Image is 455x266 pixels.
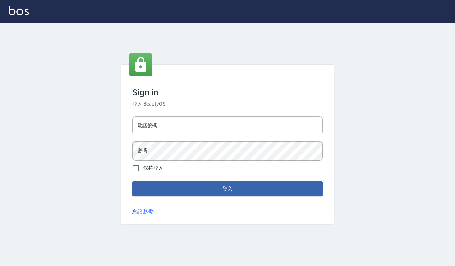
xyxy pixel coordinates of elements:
[132,181,323,196] button: 登入
[143,164,163,172] span: 保持登入
[132,100,323,108] h6: 登入 BeautyOS
[9,6,29,15] img: Logo
[132,87,323,97] h3: Sign in
[132,208,155,216] a: 忘記密碼?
